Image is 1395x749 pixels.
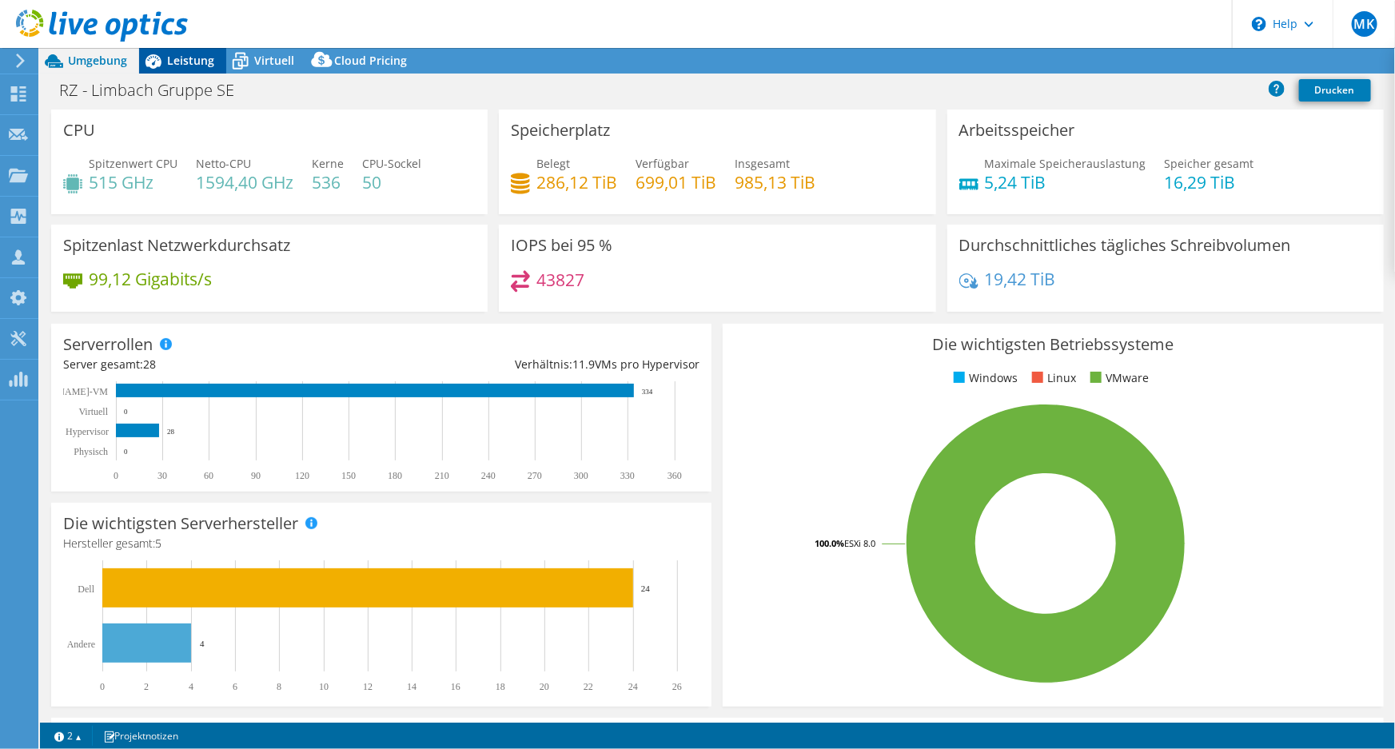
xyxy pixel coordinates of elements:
[1028,369,1076,387] li: Linux
[959,122,1075,139] h3: Arbeitsspeicher
[536,156,570,171] span: Belegt
[52,82,259,99] h1: RZ - Limbach Gruppe SE
[43,726,93,746] a: 2
[1299,79,1371,102] a: Drucken
[1165,156,1254,171] span: Speicher gesamt
[251,470,261,481] text: 90
[89,270,212,288] h4: 99,12 Gigabits/s
[628,681,638,692] text: 24
[155,536,161,551] span: 5
[66,426,109,437] text: Hypervisor
[312,156,344,171] span: Kerne
[196,156,251,171] span: Netto-CPU
[735,173,815,191] h4: 985,13 TiB
[63,535,699,552] h4: Hersteller gesamt:
[540,681,549,692] text: 20
[124,408,128,416] text: 0
[312,173,344,191] h4: 536
[435,470,449,481] text: 210
[584,681,593,692] text: 22
[78,406,108,417] text: Virtuell
[362,156,421,171] span: CPU-Sockel
[511,122,610,139] h3: Speicherplatz
[642,388,653,396] text: 334
[381,356,699,373] div: Verhältnis: VMs pro Hypervisor
[1086,369,1149,387] li: VMware
[363,681,373,692] text: 12
[985,270,1056,288] h4: 19,42 TiB
[620,470,635,481] text: 330
[89,156,177,171] span: Spitzenwert CPU
[735,156,790,171] span: Insgesamt
[815,537,844,549] tspan: 100.0%
[74,446,108,457] text: Physisch
[362,173,421,191] h4: 50
[204,470,213,481] text: 60
[63,515,298,532] h3: Die wichtigsten Serverhersteller
[334,53,407,68] span: Cloud Pricing
[511,237,612,254] h3: IOPS bei 95 %
[735,336,1371,353] h3: Die wichtigsten Betriebssysteme
[536,271,584,289] h4: 43827
[636,173,716,191] h4: 699,01 TiB
[63,356,381,373] div: Server gesamt:
[254,53,294,68] span: Virtuell
[92,726,189,746] a: Projektnotizen
[63,237,290,254] h3: Spitzenlast Netzwerkdurchsatz
[167,428,175,436] text: 28
[63,336,153,353] h3: Serverrollen
[1252,17,1266,31] svg: \n
[844,537,875,549] tspan: ESXi 8.0
[67,639,95,650] text: Andere
[451,681,460,692] text: 16
[167,53,214,68] span: Leistung
[68,53,127,68] span: Umgebung
[1165,173,1254,191] h4: 16,29 TiB
[319,681,329,692] text: 10
[985,156,1146,171] span: Maximale Speicherauslastung
[63,122,95,139] h3: CPU
[636,156,689,171] span: Verfügbar
[1352,11,1377,37] span: MK
[114,470,118,481] text: 0
[124,448,128,456] text: 0
[985,173,1146,191] h4: 5,24 TiB
[341,470,356,481] text: 150
[672,681,682,692] text: 26
[157,470,167,481] text: 30
[388,470,402,481] text: 180
[950,369,1018,387] li: Windows
[89,173,177,191] h4: 515 GHz
[200,639,205,648] text: 4
[295,470,309,481] text: 120
[143,357,156,372] span: 28
[407,681,417,692] text: 14
[277,681,281,692] text: 8
[496,681,505,692] text: 18
[572,357,595,372] span: 11.9
[196,173,293,191] h4: 1594,40 GHz
[144,681,149,692] text: 2
[959,237,1291,254] h3: Durchschnittliches tägliches Schreibvolumen
[233,681,237,692] text: 6
[481,470,496,481] text: 240
[528,470,542,481] text: 270
[100,681,105,692] text: 0
[78,584,94,595] text: Dell
[574,470,588,481] text: 300
[668,470,682,481] text: 360
[641,584,651,593] text: 24
[536,173,617,191] h4: 286,12 TiB
[189,681,193,692] text: 4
